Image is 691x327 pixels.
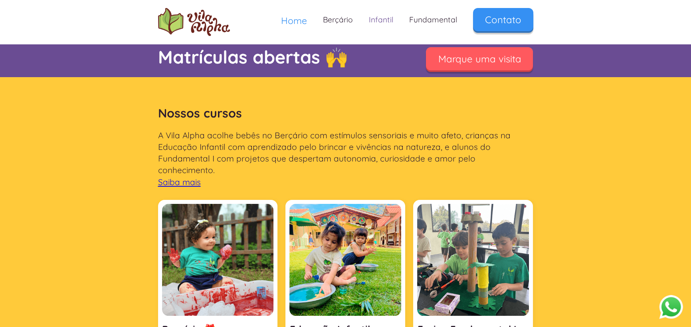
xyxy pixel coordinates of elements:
a: Home [273,8,315,33]
a: Contato [473,8,533,31]
p: Matrículas abertas 🙌 [158,44,406,70]
a: home [158,8,230,36]
a: Infantil [361,8,401,32]
img: logo Escola Vila Alpha [158,8,230,36]
a: Berçário [315,8,361,32]
span: Home [281,15,307,26]
a: Fundamental [401,8,465,32]
button: Abrir WhatsApp [659,295,683,319]
h2: Nossos cursos [158,101,533,126]
a: Marque uma visita [426,47,533,70]
p: A Vila Alpha acolhe bebês no Berçário com estímulos sensoriais e muito afeto, crianças na Educaçã... [158,130,533,188]
a: Saiba mais [158,177,201,187]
